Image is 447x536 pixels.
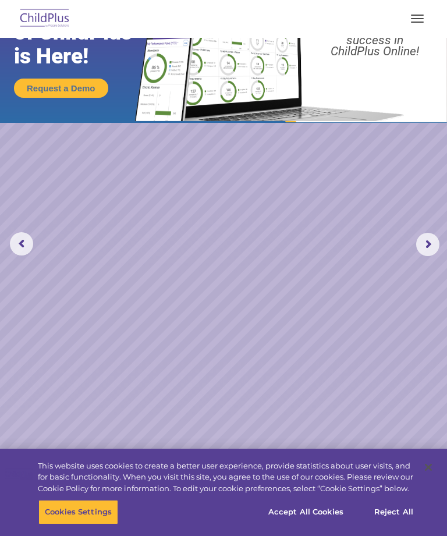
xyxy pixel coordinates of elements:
img: ChildPlus by Procare Solutions [17,5,72,33]
button: Reject All [357,500,430,524]
button: Close [416,455,441,480]
a: Request a Demo [14,79,108,98]
div: This website uses cookies to create a better user experience, provide statistics about user visit... [38,460,416,495]
rs-layer: Boost your productivity and streamline your success in ChildPlus Online! [308,2,441,57]
button: Cookies Settings [38,500,118,524]
button: Accept All Cookies [262,500,350,524]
